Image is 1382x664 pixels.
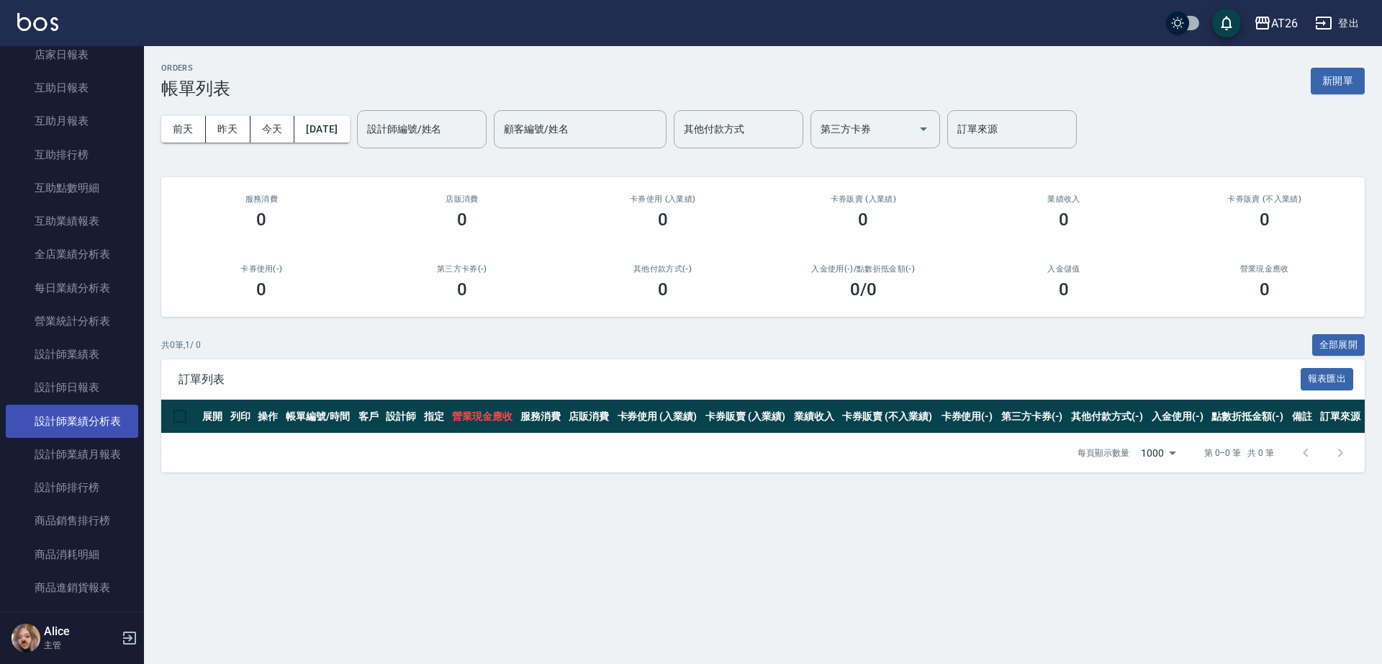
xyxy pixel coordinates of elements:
[780,264,947,274] h2: 入金使用(-) /點數折抵金額(-)
[1204,447,1274,459] p: 第 0–0 筆 共 0 筆
[44,624,117,639] h5: Alice
[1181,264,1347,274] h2: 營業現金應收
[420,400,448,434] th: 指定
[1078,447,1129,459] p: 每頁顯示數量
[179,372,1301,387] span: 訂單列表
[448,400,518,434] th: 營業現金應收
[6,272,138,305] a: 每日業績分析表
[6,538,138,571] a: 商品消耗明細
[179,264,345,274] h2: 卡券使用(-)
[938,400,998,434] th: 卡券使用(-)
[6,438,138,471] a: 設計師業績月報表
[6,71,138,104] a: 互助日報表
[355,400,383,434] th: 客戶
[1271,14,1298,32] div: AT26
[199,400,227,434] th: 展開
[998,400,1068,434] th: 第三方卡券(-)
[161,78,230,99] h3: 帳單列表
[379,194,546,204] h2: 店販消費
[6,205,138,238] a: 互助業績報表
[161,63,230,73] h2: ORDERS
[658,279,668,300] h3: 0
[1248,9,1304,38] button: AT26
[282,400,355,434] th: 帳單編號/時間
[579,194,746,204] h2: 卡券使用 (入業績)
[6,338,138,371] a: 設計師業績表
[6,38,138,71] a: 店家日報表
[6,104,138,138] a: 互助月報表
[6,171,138,205] a: 互助點數明細
[614,400,703,434] th: 卡券使用 (入業績)
[227,400,255,434] th: 列印
[17,13,58,31] img: Logo
[382,400,420,434] th: 設計師
[1311,68,1365,94] button: 新開單
[6,305,138,338] a: 營業統計分析表
[179,194,345,204] h3: 服務消費
[250,116,295,143] button: 今天
[1311,73,1365,87] a: 新開單
[790,400,839,434] th: 業績收入
[457,279,467,300] h3: 0
[1059,210,1069,230] h3: 0
[912,117,935,140] button: Open
[1288,400,1316,434] th: 備註
[1208,400,1288,434] th: 點數折抵金額(-)
[1212,9,1241,37] button: save
[294,116,349,143] button: [DATE]
[12,624,40,652] img: Person
[256,279,266,300] h3: 0
[161,338,201,351] p: 共 0 筆, 1 / 0
[206,116,250,143] button: 昨天
[254,400,282,434] th: 操作
[6,471,138,504] a: 設計師排行榜
[702,400,790,434] th: 卡券販賣 (入業績)
[1316,400,1365,434] th: 訂單來源
[6,138,138,171] a: 互助排行榜
[1181,194,1347,204] h2: 卡券販賣 (不入業績)
[858,210,868,230] h3: 0
[457,210,467,230] h3: 0
[44,639,117,652] p: 主管
[1260,279,1270,300] h3: 0
[6,571,138,604] a: 商品進銷貨報表
[1309,10,1365,37] button: 登出
[6,405,138,438] a: 設計師業績分析表
[981,194,1147,204] h2: 業績收入
[6,238,138,271] a: 全店業績分析表
[6,504,138,537] a: 商品銷售排行榜
[1067,400,1148,434] th: 其他付款方式(-)
[1301,372,1354,385] a: 報表匯出
[1260,210,1270,230] h3: 0
[379,264,546,274] h2: 第三方卡券(-)
[161,116,206,143] button: 前天
[1301,368,1354,390] button: 報表匯出
[850,279,877,300] h3: 0 /0
[1135,434,1181,472] div: 1000
[839,400,937,434] th: 卡券販賣 (不入業績)
[579,264,746,274] h2: 其他付款方式(-)
[565,400,613,434] th: 店販消費
[981,264,1147,274] h2: 入金儲值
[256,210,266,230] h3: 0
[658,210,668,230] h3: 0
[1312,334,1365,356] button: 全部展開
[780,194,947,204] h2: 卡券販賣 (入業績)
[517,400,565,434] th: 服務消費
[6,604,138,637] a: 商品庫存表
[1059,279,1069,300] h3: 0
[6,371,138,404] a: 設計師日報表
[1148,400,1208,434] th: 入金使用(-)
